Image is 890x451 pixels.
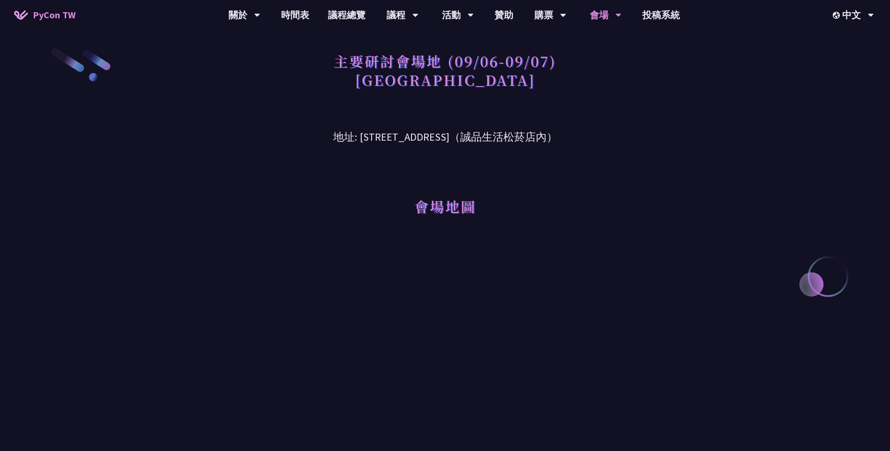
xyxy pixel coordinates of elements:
[334,47,556,94] h1: 主要研討會場地 (09/06-09/07) [GEOGRAPHIC_DATA]
[33,8,76,22] span: PyCon TW
[5,3,85,27] a: PyCon TW
[14,10,28,20] img: Home icon of PyCon TW 2025
[201,115,689,145] h3: 地址: [STREET_ADDRESS]（誠品生活松菸店內）
[833,12,842,19] img: Locale Icon
[414,192,476,220] h1: 會場地圖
